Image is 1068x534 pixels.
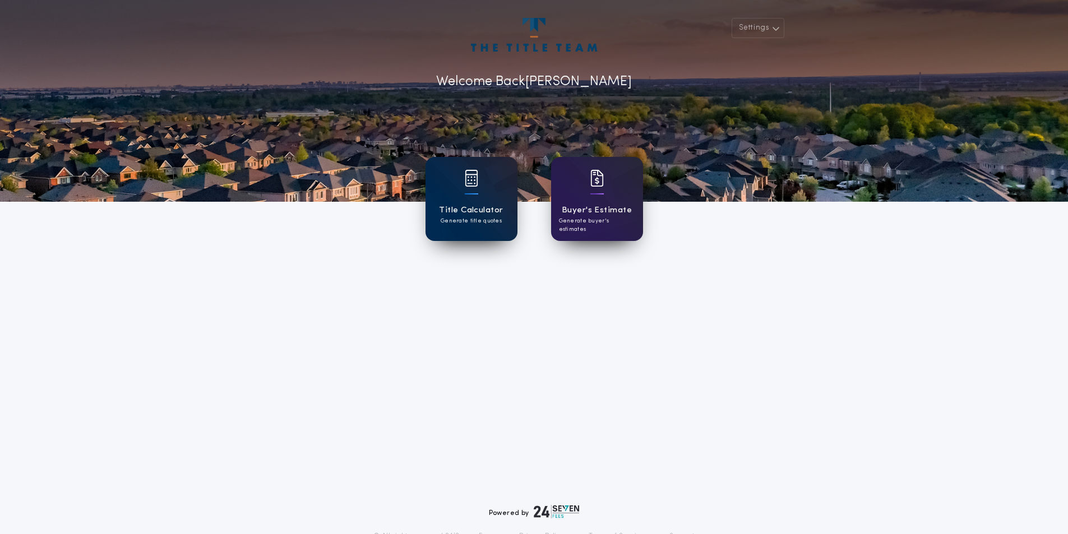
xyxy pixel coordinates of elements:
h1: Buyer's Estimate [562,204,632,217]
p: Generate title quotes [441,217,502,225]
a: card iconTitle CalculatorGenerate title quotes [426,157,517,241]
img: logo [534,505,580,518]
img: account-logo [471,18,597,52]
h1: Title Calculator [439,204,503,217]
img: card icon [465,170,478,187]
div: Powered by [489,505,580,518]
p: Welcome Back [PERSON_NAME] [436,72,632,92]
button: Settings [732,18,784,38]
p: Generate buyer's estimates [559,217,635,234]
img: card icon [590,170,604,187]
a: card iconBuyer's EstimateGenerate buyer's estimates [551,157,643,241]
